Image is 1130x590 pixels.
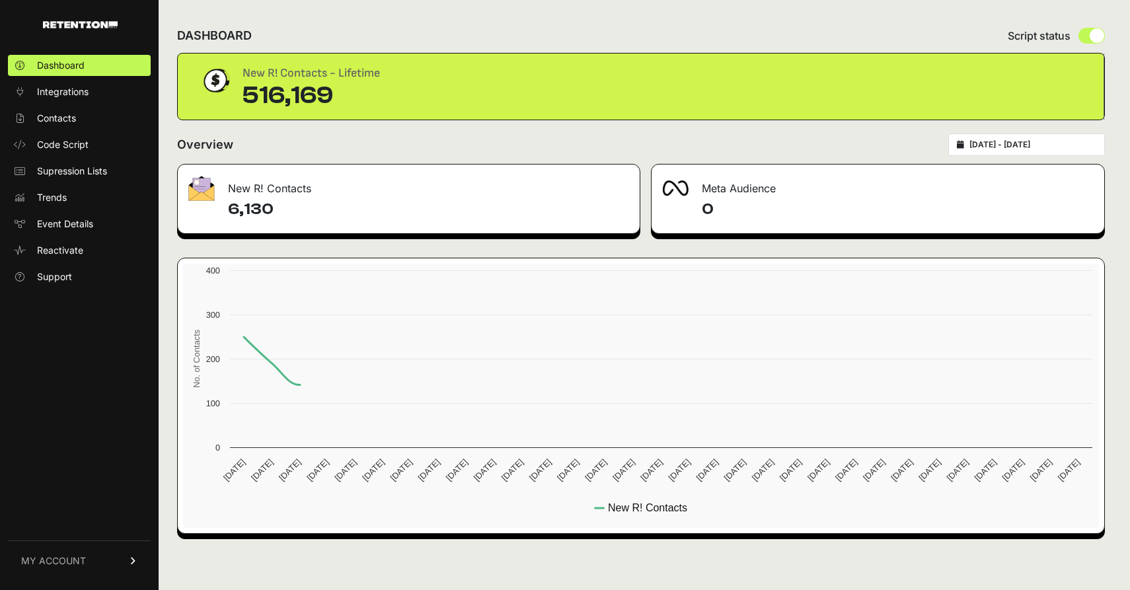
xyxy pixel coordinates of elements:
text: [DATE] [444,457,470,483]
text: [DATE] [806,457,831,483]
text: [DATE] [277,457,303,483]
span: Support [37,270,72,283]
text: [DATE] [917,457,942,483]
span: Contacts [37,112,76,125]
a: MY ACCOUNT [8,540,151,581]
a: Support [8,266,151,287]
text: [DATE] [1000,457,1026,483]
span: Trends [37,191,67,204]
img: dollar-coin-05c43ed7efb7bc0c12610022525b4bbbb207c7efeef5aecc26f025e68dcafac9.png [199,64,232,97]
text: [DATE] [695,457,720,483]
text: [DATE] [500,457,525,483]
text: [DATE] [722,457,748,483]
text: [DATE] [472,457,498,483]
text: 300 [206,310,220,320]
span: Script status [1008,28,1071,44]
text: [DATE] [388,457,414,483]
img: Retention.com [43,21,118,28]
a: Dashboard [8,55,151,76]
text: New R! Contacts [608,502,687,513]
text: [DATE] [583,457,609,483]
text: 0 [215,443,220,453]
span: Event Details [37,217,93,231]
h2: DASHBOARD [177,26,252,45]
div: 516,169 [243,83,380,109]
text: [DATE] [889,457,915,483]
h4: 6,130 [228,199,629,220]
text: [DATE] [750,457,776,483]
text: [DATE] [527,457,553,483]
text: [DATE] [861,457,887,483]
text: 200 [206,354,220,364]
text: [DATE] [944,457,970,483]
a: Reactivate [8,240,151,261]
text: 100 [206,398,220,408]
a: Trends [8,187,151,208]
text: [DATE] [778,457,804,483]
div: Meta Audience [652,165,1104,204]
span: Integrations [37,85,89,98]
div: New R! Contacts [178,165,640,204]
a: Event Details [8,213,151,235]
text: [DATE] [555,457,581,483]
text: [DATE] [1028,457,1054,483]
text: [DATE] [666,457,692,483]
span: Code Script [37,138,89,151]
span: Reactivate [37,244,83,257]
text: [DATE] [833,457,859,483]
text: [DATE] [1056,457,1082,483]
text: [DATE] [611,457,636,483]
text: [DATE] [416,457,442,483]
text: [DATE] [332,457,358,483]
text: [DATE] [360,457,386,483]
span: MY ACCOUNT [21,554,86,568]
text: [DATE] [221,457,247,483]
text: [DATE] [973,457,998,483]
text: [DATE] [305,457,330,483]
div: New R! Contacts - Lifetime [243,64,380,83]
text: [DATE] [249,457,275,483]
text: 400 [206,266,220,276]
span: Dashboard [37,59,85,72]
h2: Overview [177,135,233,154]
a: Contacts [8,108,151,129]
img: fa-envelope-19ae18322b30453b285274b1b8af3d052b27d846a4fbe8435d1a52b978f639a2.png [188,176,215,201]
h4: 0 [702,199,1094,220]
a: Code Script [8,134,151,155]
a: Integrations [8,81,151,102]
a: Supression Lists [8,161,151,182]
img: fa-meta-2f981b61bb99beabf952f7030308934f19ce035c18b003e963880cc3fabeebb7.png [662,180,689,196]
text: No. of Contacts [192,330,202,388]
span: Supression Lists [37,165,107,178]
text: [DATE] [638,457,664,483]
